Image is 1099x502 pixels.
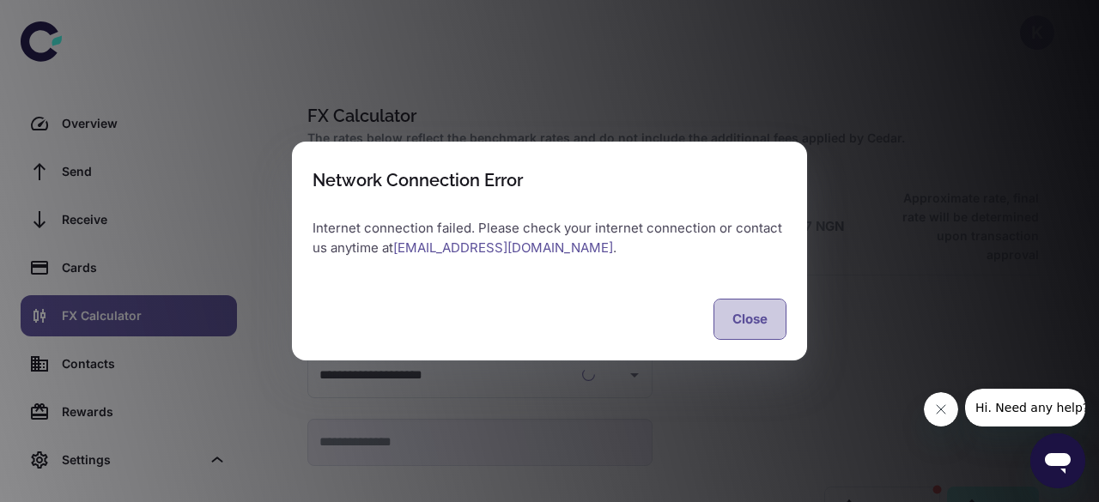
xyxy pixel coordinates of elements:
a: [EMAIL_ADDRESS][DOMAIN_NAME] [393,239,613,256]
span: Hi. Need any help? [10,12,124,26]
div: Network Connection Error [313,170,523,191]
iframe: Close message [924,392,958,426]
iframe: Button to launch messaging window [1030,433,1085,488]
button: Close [713,299,786,340]
p: Internet connection failed. Please check your internet connection or contact us anytime at . [313,219,786,257]
iframe: Message from company [965,389,1085,426]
